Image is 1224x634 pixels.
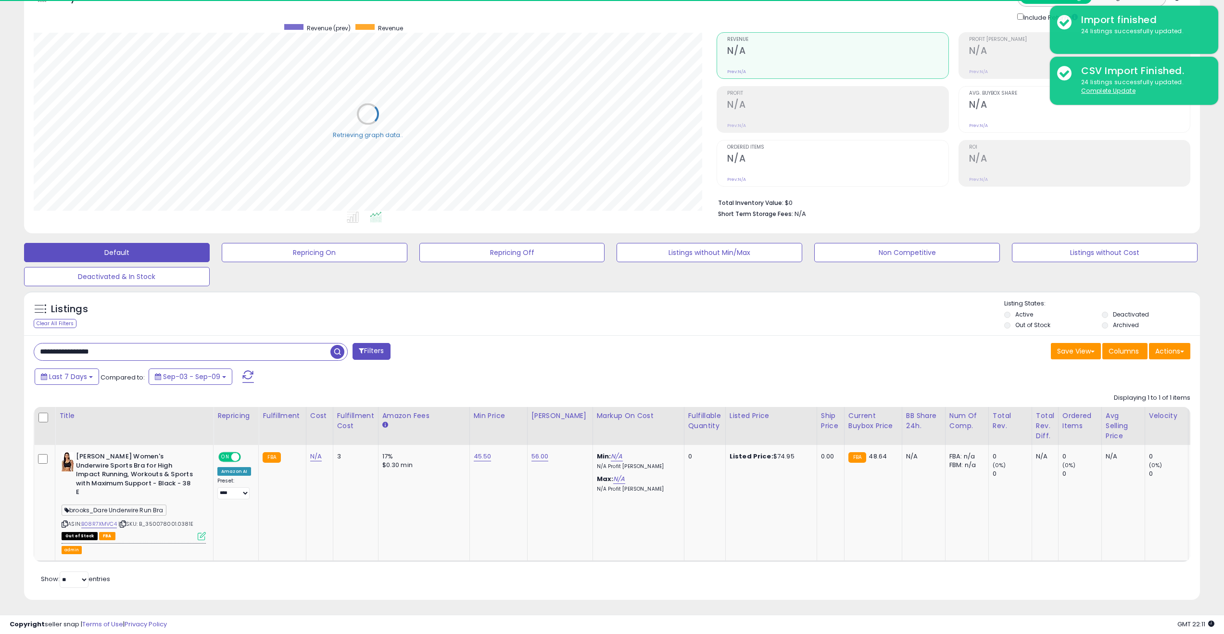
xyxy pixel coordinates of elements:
small: Prev: N/A [969,177,988,182]
span: ROI [969,145,1190,150]
div: Amazon Fees [382,411,466,421]
div: 0 [688,452,718,461]
div: 0 [1062,469,1101,478]
small: FBA [263,452,280,463]
div: Fulfillment Cost [337,411,374,431]
button: admin [62,546,82,554]
span: FBA [99,532,115,540]
a: N/A [613,474,625,484]
div: Markup on Cost [597,411,680,421]
h2: N/A [969,153,1190,166]
h2: N/A [969,99,1190,112]
span: Profit [PERSON_NAME] [969,37,1190,42]
div: N/A [906,452,938,461]
a: 45.50 [474,452,492,461]
div: N/A [1036,452,1051,461]
p: N/A Profit [PERSON_NAME] [597,463,677,470]
div: Fulfillment [263,411,302,421]
div: Fulfillable Quantity [688,411,721,431]
span: ON [219,453,231,461]
div: CSV Import Finished. [1074,64,1211,78]
h2: N/A [969,45,1190,58]
div: 0 [993,469,1032,478]
a: Terms of Use [82,620,123,629]
a: 56.00 [531,452,549,461]
strong: Copyright [10,620,45,629]
div: Avg Selling Price [1106,411,1141,441]
div: Include Returns [1010,12,1089,23]
b: Min: [597,452,611,461]
a: N/A [310,452,322,461]
div: Amazon AI [217,467,251,476]
div: Ordered Items [1062,411,1098,431]
span: Revenue [727,37,948,42]
button: Save View [1051,343,1101,359]
div: 0 [993,452,1032,461]
b: Max: [597,474,614,483]
div: Current Buybox Price [848,411,898,431]
button: Repricing Off [419,243,605,262]
label: Active [1015,310,1033,318]
div: 24 listings successfully updated. [1074,78,1211,96]
label: Deactivated [1113,310,1149,318]
div: Velocity [1149,411,1184,421]
div: 0 [1149,452,1188,461]
button: Non Competitive [814,243,1000,262]
h2: N/A [727,45,948,58]
small: (0%) [993,461,1006,469]
div: $74.95 [730,452,809,461]
button: Listings without Min/Max [617,243,802,262]
div: 0 [1149,469,1188,478]
u: Complete Update [1081,87,1136,95]
div: BB Share 24h. [906,411,941,431]
small: Amazon Fees. [382,421,388,430]
p: Listing States: [1004,299,1200,308]
b: Listed Price: [730,452,773,461]
h2: N/A [727,153,948,166]
small: Prev: N/A [727,123,746,128]
div: FBM: n/a [949,461,981,469]
div: Num of Comp. [949,411,984,431]
button: Columns [1102,343,1148,359]
button: Repricing On [222,243,407,262]
label: Archived [1113,321,1139,329]
div: Retrieving graph data.. [333,130,403,139]
div: Title [59,411,209,421]
div: Total Rev. Diff. [1036,411,1054,441]
div: Listed Price [730,411,813,421]
span: Last 7 Days [49,372,87,381]
div: [PERSON_NAME] [531,411,589,421]
span: Show: entries [41,574,110,583]
span: Sep-03 - Sep-09 [163,372,220,381]
div: N/A [1106,452,1137,461]
span: All listings that are currently out of stock and unavailable for purchase on Amazon [62,532,98,540]
span: 2025-09-17 22:11 GMT [1177,620,1214,629]
div: FBA: n/a [949,452,981,461]
img: 31C2geEKl2L._SL40_.jpg [62,452,74,471]
div: Ship Price [821,411,840,431]
div: ASIN: [62,452,206,539]
button: Default [24,243,210,262]
div: 17% [382,452,462,461]
div: Displaying 1 to 1 of 1 items [1114,393,1190,403]
b: Total Inventory Value: [718,199,783,207]
div: 0.00 [821,452,837,461]
div: seller snap | | [10,620,167,629]
span: Avg. Buybox Share [969,91,1190,96]
small: Prev: N/A [969,123,988,128]
div: Import finished [1074,13,1211,27]
div: Cost [310,411,329,421]
span: OFF [240,453,255,461]
h5: Listings [51,303,88,316]
b: Short Term Storage Fees: [718,210,793,218]
b: [PERSON_NAME] Women's Underwire Sports Bra for High Impact Running, Workouts & Sports with Maximu... [76,452,193,499]
span: Ordered Items [727,145,948,150]
p: N/A Profit [PERSON_NAME] [597,486,677,493]
div: 24 listings successfully updated. [1074,27,1211,36]
div: 0 [1062,452,1101,461]
th: The percentage added to the cost of goods (COGS) that forms the calculator for Min & Max prices. [593,407,684,445]
div: Min Price [474,411,523,421]
span: brooks_Dare Underwire Run Bra [62,505,166,516]
span: Compared to: [101,373,145,382]
div: $0.30 min [382,461,462,469]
